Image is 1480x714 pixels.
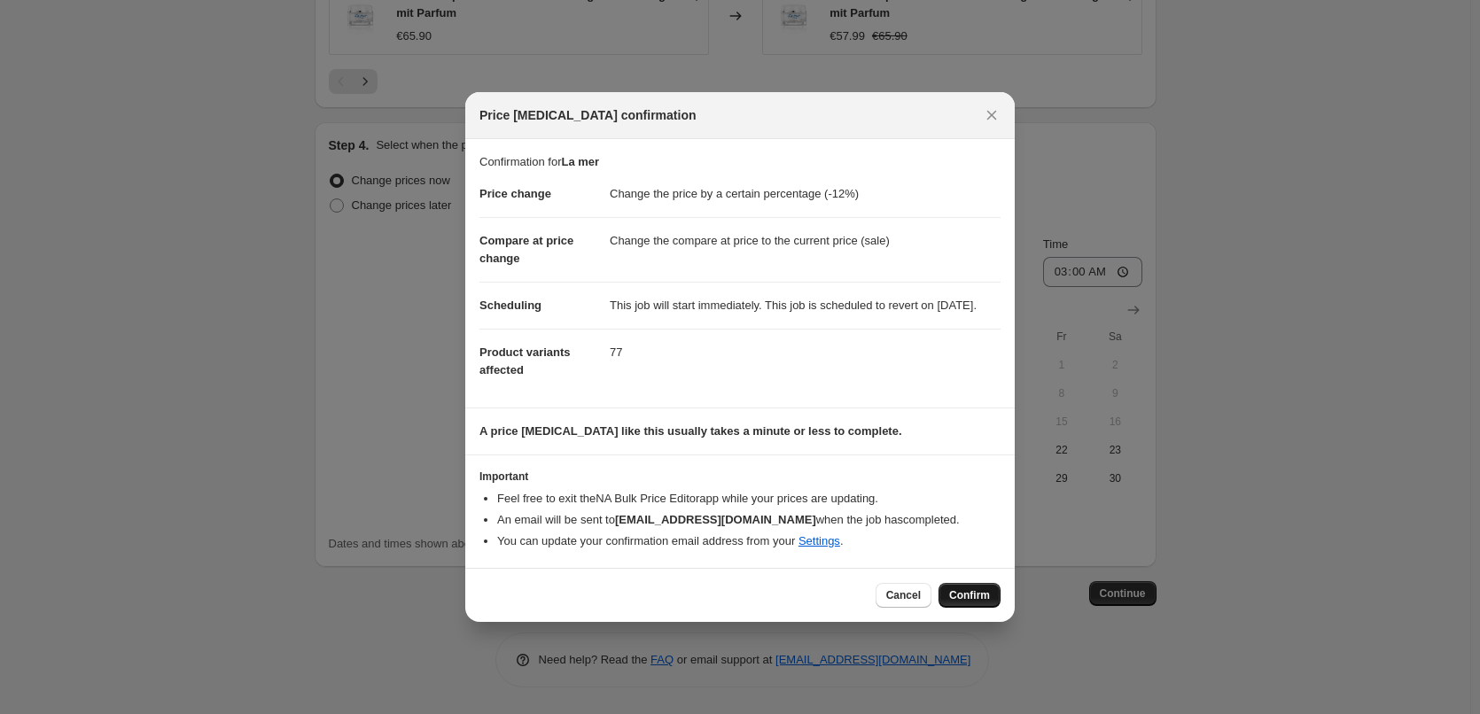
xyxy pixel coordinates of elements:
span: Scheduling [479,299,541,312]
b: A price [MEDICAL_DATA] like this usually takes a minute or less to complete. [479,424,902,438]
dd: 77 [610,329,1001,376]
span: Product variants affected [479,345,571,376]
button: Close [979,103,1004,128]
li: An email will be sent to when the job has completed . [497,511,1001,529]
button: Confirm [939,583,1001,608]
span: Confirm [949,588,990,602]
p: Confirmation for [479,153,1001,171]
h3: Important [479,470,1001,484]
span: Compare at price change [479,234,573,265]
dd: Change the price by a certain percentage (-12%) [610,171,1001,217]
dd: This job will start immediately. This job is scheduled to revert on [DATE]. [610,282,1001,329]
button: Cancel [876,583,931,608]
span: Price [MEDICAL_DATA] confirmation [479,106,697,124]
dd: Change the compare at price to the current price (sale) [610,217,1001,264]
b: La mer [561,155,599,168]
span: Cancel [886,588,921,602]
b: [EMAIL_ADDRESS][DOMAIN_NAME] [615,513,816,526]
li: Feel free to exit the NA Bulk Price Editor app while your prices are updating. [497,490,1001,508]
span: Price change [479,187,551,200]
a: Settings [798,534,840,547]
li: You can update your confirmation email address from your . [497,532,1001,550]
